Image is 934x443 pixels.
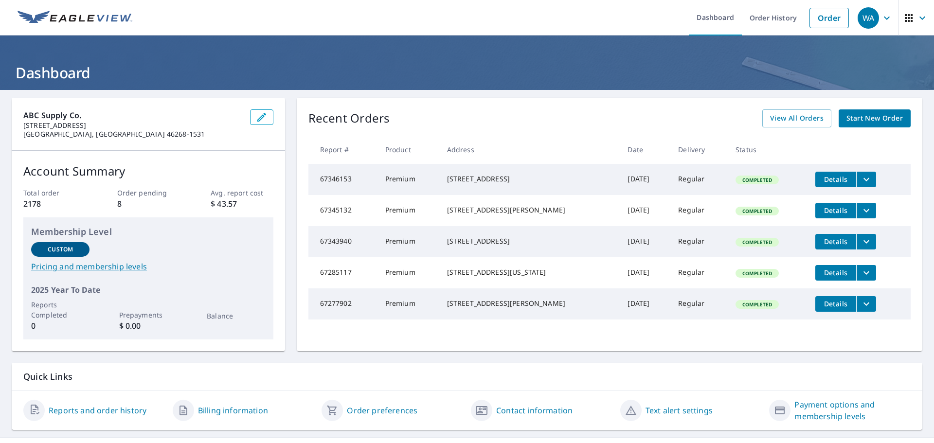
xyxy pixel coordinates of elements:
[119,320,178,332] p: $ 0.00
[23,130,242,139] p: [GEOGRAPHIC_DATA], [GEOGRAPHIC_DATA] 46268-1531
[347,405,417,416] a: Order preferences
[377,195,439,226] td: Premium
[117,188,180,198] p: Order pending
[117,198,180,210] p: 8
[447,205,612,215] div: [STREET_ADDRESS][PERSON_NAME]
[31,261,266,272] a: Pricing and membership levels
[670,195,728,226] td: Regular
[211,188,273,198] p: Avg. report cost
[377,135,439,164] th: Product
[821,268,850,277] span: Details
[846,112,903,124] span: Start New Order
[815,172,856,187] button: detailsBtn-67346153
[670,257,728,288] td: Regular
[447,174,612,184] div: [STREET_ADDRESS]
[670,164,728,195] td: Regular
[377,257,439,288] td: Premium
[821,299,850,308] span: Details
[496,405,573,416] a: Contact information
[736,177,778,183] span: Completed
[31,284,266,296] p: 2025 Year To Date
[620,195,670,226] td: [DATE]
[119,310,178,320] p: Prepayments
[23,188,86,198] p: Total order
[821,175,850,184] span: Details
[308,135,377,164] th: Report #
[23,162,273,180] p: Account Summary
[736,270,778,277] span: Completed
[815,265,856,281] button: detailsBtn-67285117
[821,206,850,215] span: Details
[839,109,911,127] a: Start New Order
[736,208,778,214] span: Completed
[308,109,390,127] p: Recent Orders
[728,135,808,164] th: Status
[856,265,876,281] button: filesDropdownBtn-67285117
[308,226,377,257] td: 67343940
[620,135,670,164] th: Date
[646,405,713,416] a: Text alert settings
[856,234,876,249] button: filesDropdownBtn-67343940
[31,320,90,332] p: 0
[377,164,439,195] td: Premium
[856,296,876,312] button: filesDropdownBtn-67277902
[620,257,670,288] td: [DATE]
[198,405,268,416] a: Billing information
[809,8,849,28] a: Order
[18,11,132,25] img: EV Logo
[447,236,612,246] div: [STREET_ADDRESS]
[23,198,86,210] p: 2178
[211,198,273,210] p: $ 43.57
[794,399,911,422] a: Payment options and membership levels
[23,121,242,130] p: [STREET_ADDRESS]
[736,239,778,246] span: Completed
[670,226,728,257] td: Regular
[858,7,879,29] div: WA
[821,237,850,246] span: Details
[23,109,242,121] p: ABC Supply Co.
[620,164,670,195] td: [DATE]
[48,245,73,254] p: Custom
[856,172,876,187] button: filesDropdownBtn-67346153
[439,135,620,164] th: Address
[308,288,377,319] td: 67277902
[815,296,856,312] button: detailsBtn-67277902
[308,257,377,288] td: 67285117
[207,311,265,321] p: Balance
[620,288,670,319] td: [DATE]
[308,164,377,195] td: 67346153
[12,63,922,83] h1: Dashboard
[31,300,90,320] p: Reports Completed
[670,288,728,319] td: Regular
[377,226,439,257] td: Premium
[856,203,876,218] button: filesDropdownBtn-67345132
[447,267,612,277] div: [STREET_ADDRESS][US_STATE]
[736,301,778,308] span: Completed
[620,226,670,257] td: [DATE]
[308,195,377,226] td: 67345132
[770,112,824,124] span: View All Orders
[23,371,911,383] p: Quick Links
[31,225,266,238] p: Membership Level
[815,234,856,249] button: detailsBtn-67343940
[815,203,856,218] button: detailsBtn-67345132
[377,288,439,319] td: Premium
[670,135,728,164] th: Delivery
[447,299,612,308] div: [STREET_ADDRESS][PERSON_NAME]
[762,109,831,127] a: View All Orders
[49,405,146,416] a: Reports and order history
